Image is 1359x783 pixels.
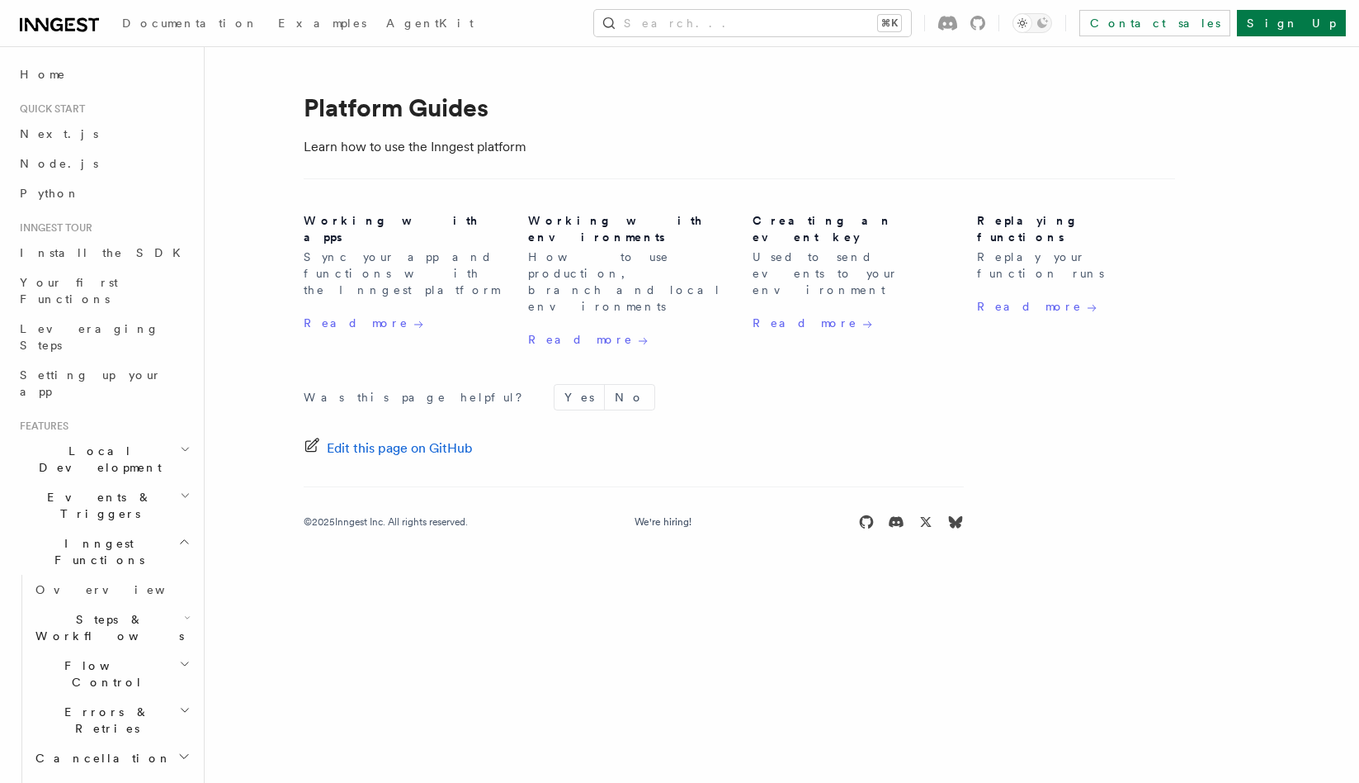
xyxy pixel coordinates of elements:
[13,178,194,208] a: Python
[20,246,191,259] span: Install the SDK
[977,249,1175,282] p: Replay your function runs
[13,238,194,268] a: Install the SDK
[13,436,194,482] button: Local Development
[13,314,194,360] a: Leveraging Steps
[528,212,726,245] h3: Working with environments
[20,66,66,83] span: Home
[13,420,68,433] span: Features
[13,59,194,89] a: Home
[35,583,205,596] span: Overview
[386,17,474,30] span: AgentKit
[29,750,172,766] span: Cancellation
[13,529,194,575] button: Inngest Functions
[29,657,179,690] span: Flow Control
[13,360,194,406] a: Setting up your app
[20,187,80,200] span: Python
[20,127,98,140] span: Next.js
[304,93,964,122] h1: Platform Guides
[1012,13,1052,33] button: Toggle dark mode
[753,249,951,298] p: Used to send events to your environment
[20,276,118,306] span: Your first Functions
[268,5,376,45] a: Examples
[635,515,691,529] a: We're hiring!
[977,297,1097,316] a: Read more
[304,389,534,406] p: Was this page helpful?
[29,651,194,697] button: Flow Control
[304,212,502,245] h3: Working with apps
[1079,10,1230,36] a: Contact sales
[605,385,654,410] button: No
[304,515,468,529] div: © 2025 Inngest Inc. All rights reserved.
[20,368,162,398] span: Setting up your app
[1237,10,1346,36] a: Sign Up
[122,17,258,30] span: Documentation
[304,437,473,460] a: Edit this page on GitHub
[29,605,194,651] button: Steps & Workflows
[29,611,184,644] span: Steps & Workflows
[753,314,872,332] a: Read more
[29,697,194,743] button: Errors & Retries
[878,15,901,31] kbd: ⌘K
[20,322,159,352] span: Leveraging Steps
[13,482,194,529] button: Events & Triggers
[29,575,194,605] a: Overview
[112,5,268,45] a: Documentation
[304,249,502,298] p: Sync your app and functions with the Inngest platform
[29,704,179,737] span: Errors & Retries
[13,489,180,522] span: Events & Triggers
[304,314,423,332] a: Read more
[528,330,648,349] a: Read more
[554,385,604,410] button: Yes
[753,212,951,245] h3: Creating an event key
[13,443,180,476] span: Local Development
[528,249,726,315] p: How to use production, branch and local environments
[13,119,194,149] a: Next.js
[304,135,964,159] p: Learn how to use the Inngest platform
[376,5,484,45] a: AgentKit
[278,17,366,30] span: Examples
[20,157,98,170] span: Node.js
[977,212,1175,245] h3: Replaying functions
[13,535,178,568] span: Inngest Functions
[327,437,473,460] span: Edit this page on GitHub
[13,268,194,314] a: Your first Functions
[594,10,911,36] button: Search...⌘K
[13,102,85,116] span: Quick start
[13,221,92,235] span: Inngest tour
[13,149,194,178] a: Node.js
[29,743,194,773] button: Cancellation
